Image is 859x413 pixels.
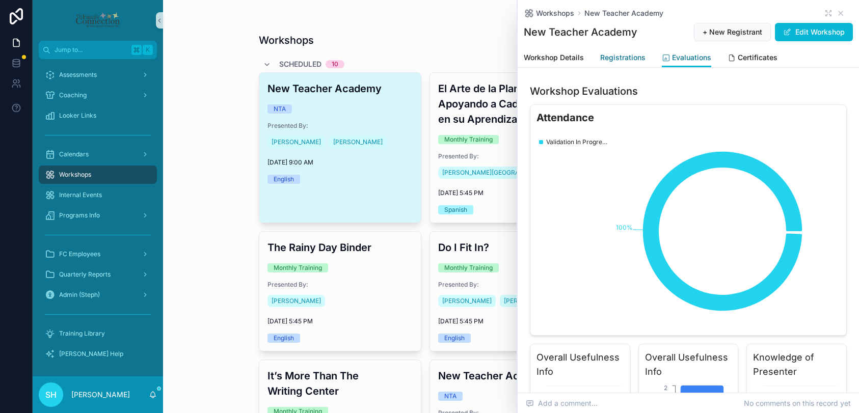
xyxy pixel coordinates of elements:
span: Internal Events [59,191,102,199]
span: K [144,46,152,54]
h3: The Rainy Day Binder [267,240,413,255]
span: Presented By: [267,281,413,289]
h1: Workshops [259,33,314,47]
span: Workshops [536,8,574,18]
a: [PERSON_NAME] [329,136,387,148]
div: 10 [332,60,338,68]
h3: New Teacher Academy [267,81,413,96]
a: Certificates [728,48,777,69]
span: Admin (Steph) [59,291,100,299]
a: Programs Info [39,206,157,225]
span: + New Registrant [703,27,762,37]
span: FC Employees [59,250,100,258]
a: Looker Links [39,106,157,125]
a: Workshop Details [524,48,584,69]
div: chart [536,133,840,329]
div: NTA [274,104,286,114]
a: [PERSON_NAME] Help [39,345,157,363]
a: New Teacher Academy [584,8,663,18]
span: Workshops [59,171,91,179]
span: Looker Links [59,112,96,120]
a: Training Library [39,324,157,343]
a: Evaluations [662,48,711,68]
span: [DATE] 5:45 PM [438,317,584,325]
h3: Do I Fit In? [438,240,584,255]
span: Add a comment... [526,398,598,408]
span: SH [45,389,57,401]
span: [PERSON_NAME][GEOGRAPHIC_DATA] [442,169,554,177]
span: Certificates [738,52,777,63]
a: Internal Events [39,186,157,204]
a: [PERSON_NAME] [500,295,557,307]
span: Quarterly Reports [59,270,111,279]
h3: New Teacher Academy [438,368,584,383]
div: Monthly Training [274,263,322,272]
a: Workshops [39,166,157,184]
a: Admin (Steph) [39,286,157,304]
a: [PERSON_NAME] [438,295,496,307]
a: Do I Fit In?Monthly TrainingPresented By:[PERSON_NAME][PERSON_NAME][DATE] 5:45 PMEnglish [429,231,593,351]
h3: El Arte de la Planificacion: Apoyando a Cada Niño en su Aprendizaje [438,81,584,127]
span: [PERSON_NAME] [442,297,492,305]
span: [DATE] 5:45 PM [267,317,413,325]
div: Monthly Training [444,135,493,144]
div: English [444,334,465,343]
tspan: 100% [616,223,633,231]
div: English [274,334,294,343]
button: + New Registrant [694,23,771,41]
span: Scheduled [279,59,321,69]
span: No comments on this record yet [744,398,851,408]
span: Evaluations [672,52,711,63]
span: Training Library [59,329,105,338]
div: Monthly Training [444,263,493,272]
span: Jump to... [55,46,127,54]
div: Spanish [444,205,467,214]
span: Presented By: [267,122,413,130]
button: Edit Workshop [775,23,853,41]
a: Quarterly Reports [39,265,157,284]
div: English [274,175,294,184]
span: [PERSON_NAME] [272,297,321,305]
img: App logo [75,12,120,29]
span: Calendars [59,150,89,158]
span: [PERSON_NAME] Help [59,350,123,358]
h2: Attendance [536,111,840,125]
span: Coaching [59,91,87,99]
tspan: 2 [664,383,667,391]
a: [PERSON_NAME] [267,295,325,307]
span: [PERSON_NAME] [272,138,321,146]
a: [PERSON_NAME][GEOGRAPHIC_DATA] [438,167,558,179]
a: Assessments [39,66,157,84]
span: Assessments [59,71,97,79]
a: FC Employees [39,245,157,263]
a: The Rainy Day BinderMonthly TrainingPresented By:[PERSON_NAME][DATE] 5:45 PMEnglish [259,231,422,351]
span: [PERSON_NAME] [504,297,553,305]
span: Programs Info [59,211,100,219]
span: [PERSON_NAME] [333,138,383,146]
h1: New Teacher Academy [524,25,637,39]
h3: Overall Usefulness Info [645,350,732,379]
span: Registrations [600,52,646,63]
a: Coaching [39,86,157,104]
span: [DATE] 5:45 PM [438,189,584,197]
a: Workshops [524,8,574,18]
h1: Workshop Evaluations [530,84,638,98]
span: Workshop Details [524,52,584,63]
div: scrollable content [33,59,163,376]
p: [PERSON_NAME] [71,390,130,400]
span: Presented By: [438,281,584,289]
h3: It’s More Than The Writing Center [267,368,413,399]
div: NTA [444,392,457,401]
a: El Arte de la Planificacion: Apoyando a Cada Niño en su AprendizajeMonthly TrainingPresented By:[... [429,72,593,223]
a: Calendars [39,145,157,163]
a: [PERSON_NAME] [267,136,325,148]
h3: Overall Usefulness Info [536,350,624,379]
h3: Knowledge of Presenter [753,350,840,379]
span: Validation In Progress [546,138,607,146]
a: Registrations [600,48,646,69]
span: Presented By: [438,152,584,160]
a: New Teacher AcademyNTAPresented By:[PERSON_NAME][PERSON_NAME][DATE] 9:00 AMEnglish [259,72,422,223]
button: Jump to...K [39,41,157,59]
span: [DATE] 9:00 AM [267,158,413,167]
